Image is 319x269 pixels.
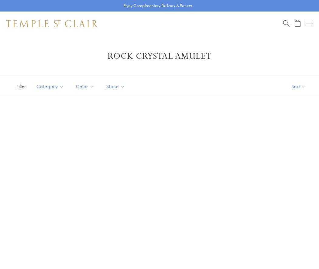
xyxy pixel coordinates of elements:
[33,83,68,90] span: Category
[124,3,193,9] p: Enjoy Complimentary Delivery & Returns
[278,77,319,96] button: Show sort by
[102,80,129,93] button: Stone
[306,20,313,27] button: Open navigation
[103,83,129,90] span: Stone
[15,51,304,62] h1: Rock Crystal Amulet
[295,20,300,27] a: Open Shopping Bag
[283,20,290,27] a: Search
[71,80,99,93] button: Color
[32,80,68,93] button: Category
[6,20,98,27] img: Temple St. Clair
[73,83,99,90] span: Color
